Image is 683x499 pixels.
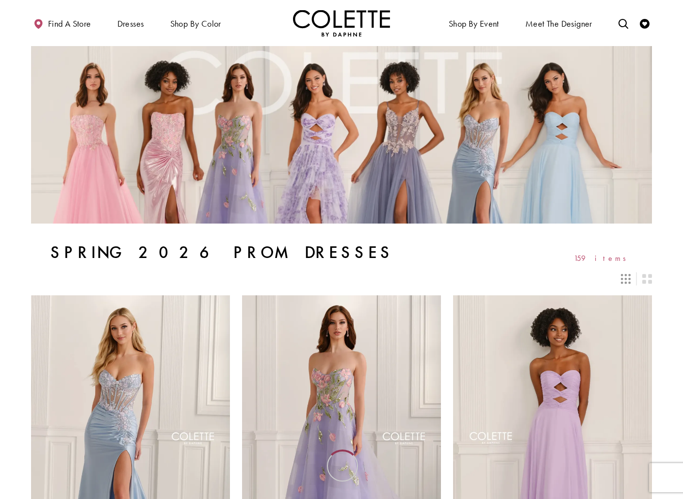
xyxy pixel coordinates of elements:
[637,10,652,36] a: Check Wishlist
[293,10,390,36] a: Visit Home Page
[642,274,652,284] span: Switch layout to 2 columns
[50,243,394,262] h1: Spring 2026 Prom Dresses
[446,10,502,36] span: Shop By Event
[25,268,658,290] div: Layout Controls
[115,10,146,36] span: Dresses
[293,10,390,36] img: Colette by Daphne
[616,10,631,36] a: Toggle search
[523,10,595,36] a: Meet the designer
[574,254,633,262] span: 159 items
[170,19,221,29] span: Shop by color
[525,19,592,29] span: Meet the designer
[31,10,93,36] a: Find a store
[168,10,224,36] span: Shop by color
[48,19,91,29] span: Find a store
[117,19,144,29] span: Dresses
[621,274,631,284] span: Switch layout to 3 columns
[449,19,499,29] span: Shop By Event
